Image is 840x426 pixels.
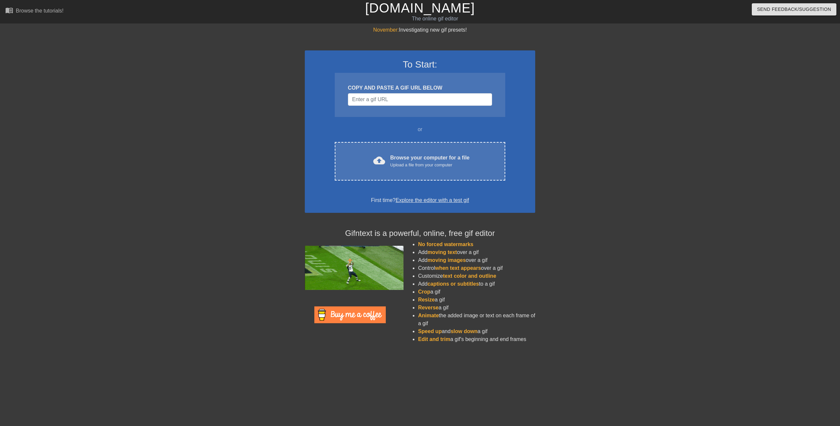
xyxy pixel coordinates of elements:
[418,327,535,335] li: and a gif
[348,93,492,106] input: Username
[5,6,64,16] a: Browse the tutorials!
[314,306,386,323] img: Buy Me A Coffee
[428,249,457,255] span: moving text
[428,257,466,263] span: moving images
[5,6,13,14] span: menu_book
[418,312,535,327] li: the added image or text on each frame of a gif
[418,289,430,295] span: Crop
[418,241,473,247] span: No forced watermarks
[435,265,481,271] span: when text appears
[418,328,442,334] span: Speed up
[283,15,587,23] div: The online gif editor
[418,297,435,302] span: Resize
[418,288,535,296] li: a gif
[418,336,450,342] span: Edit and trim
[322,126,518,133] div: or
[757,5,831,14] span: Send Feedback/Suggestion
[390,154,470,168] div: Browse your computer for a file
[373,27,399,33] span: November:
[418,296,535,304] li: a gif
[373,155,385,166] span: cloud_upload
[418,272,535,280] li: Customize
[418,335,535,343] li: a gif's beginning and end frames
[365,1,475,15] a: [DOMAIN_NAME]
[348,84,492,92] div: COPY AND PASTE A GIF URL BELOW
[418,264,535,272] li: Control over a gif
[305,26,535,34] div: Investigating new gif presets!
[443,273,496,279] span: text color and outline
[428,281,479,287] span: captions or subtitles
[418,248,535,256] li: Add over a gif
[16,8,64,14] div: Browse the tutorials!
[752,3,836,15] button: Send Feedback/Suggestion
[305,246,404,290] img: football_small.gif
[390,162,470,168] div: Upload a file from your computer
[451,328,478,334] span: slow down
[418,280,535,288] li: Add to a gif
[418,256,535,264] li: Add over a gif
[418,304,535,312] li: a gif
[418,313,439,318] span: Animate
[418,305,438,310] span: Reverse
[313,196,527,204] div: First time?
[313,59,527,70] h3: To Start:
[396,197,469,203] a: Explore the editor with a test gif
[305,229,535,238] h4: Gifntext is a powerful, online, free gif editor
